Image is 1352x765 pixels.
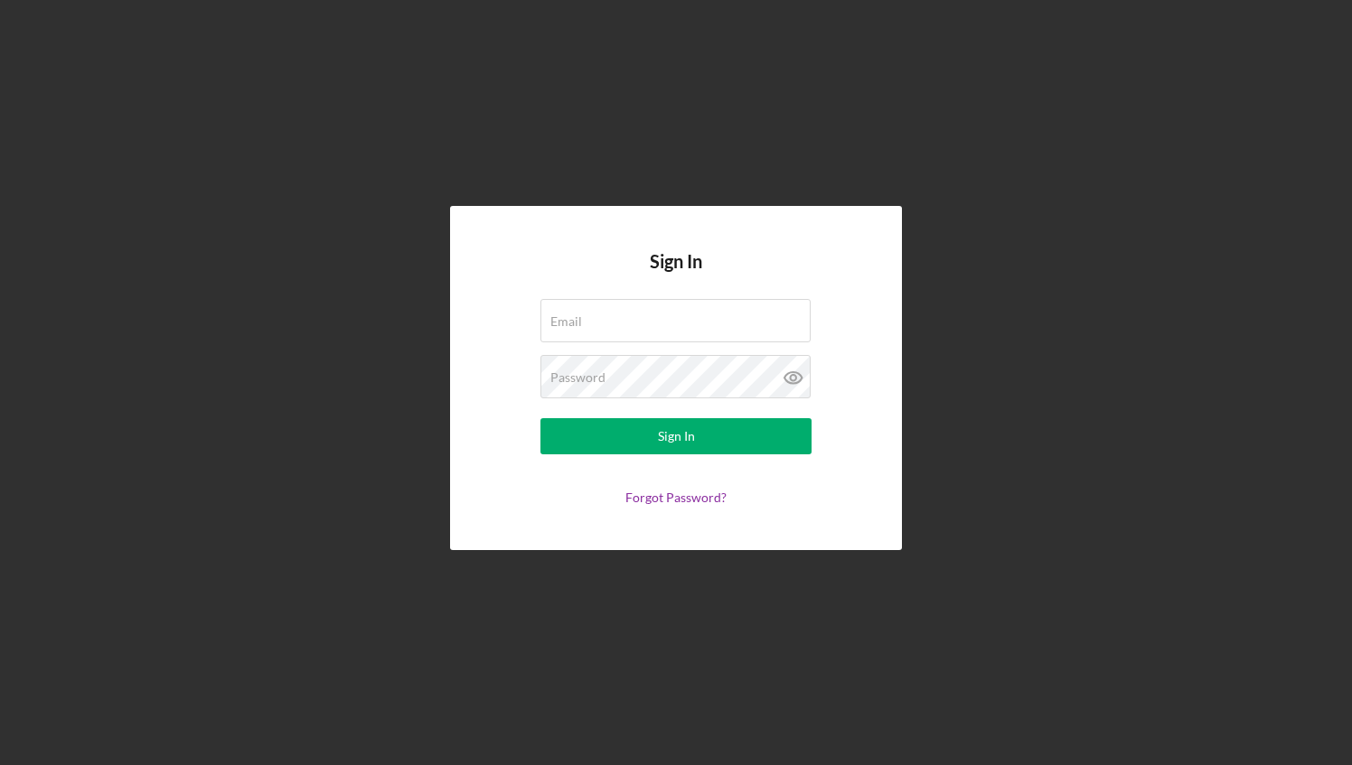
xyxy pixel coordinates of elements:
label: Password [550,370,606,385]
div: Sign In [658,418,695,454]
button: Sign In [540,418,812,454]
h4: Sign In [650,251,702,299]
label: Email [550,314,582,329]
a: Forgot Password? [625,490,727,505]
